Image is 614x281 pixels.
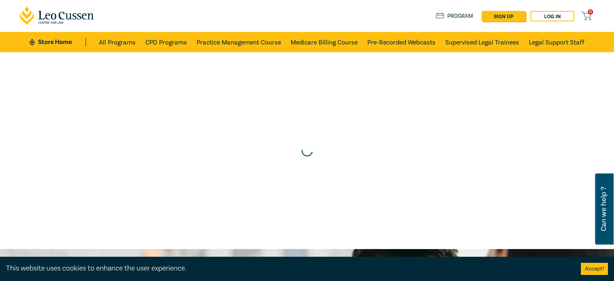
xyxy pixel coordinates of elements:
a: Pre-Recorded Webcasts [367,32,436,52]
button: Accept cookies [581,263,608,275]
a: Legal Support Staff [529,32,585,52]
a: Medicare Billing Course [291,32,358,52]
div: This website uses cookies to enhance the user experience. [6,263,569,274]
span: 0 [588,9,593,15]
a: All Programs [99,32,136,52]
a: Supervised Legal Trainees [445,32,519,52]
a: CPD Programs [145,32,187,52]
span: Can we help ? [600,178,608,240]
a: Log in [530,11,574,21]
a: Store Home [29,38,86,46]
a: Practice Management Course [197,32,281,52]
a: sign up [482,11,526,21]
a: Program [436,12,474,21]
